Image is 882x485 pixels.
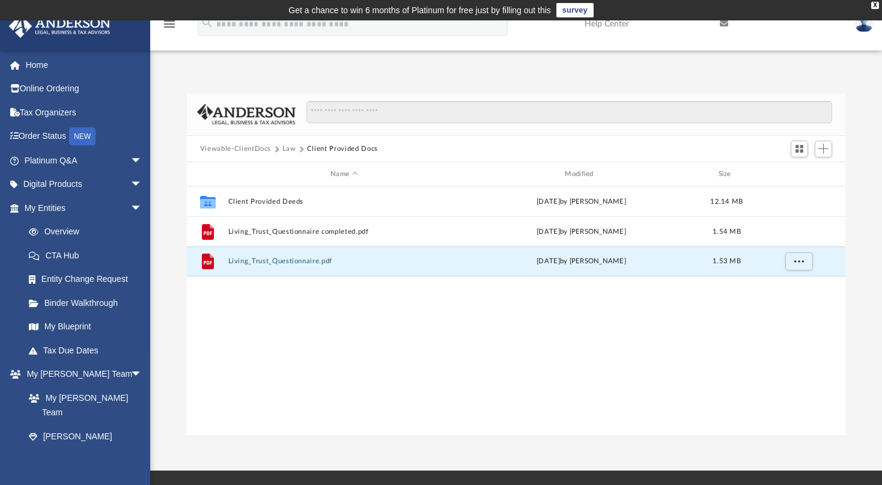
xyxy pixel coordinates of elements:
[465,227,697,237] div: by [PERSON_NAME]
[791,141,809,157] button: Switch to Grid View
[228,228,460,236] button: Living_Trust_Questionnaire completed.pdf
[785,252,812,270] button: More options
[162,17,177,31] i: menu
[713,258,741,264] span: 1.53 MB
[465,256,697,267] div: [DATE] by [PERSON_NAME]
[465,169,698,180] div: Modified
[8,172,160,197] a: Digital Productsarrow_drop_down
[130,196,154,221] span: arrow_drop_down
[288,3,551,17] div: Get a chance to win 6 months of Platinum for free just by filling out this
[8,100,160,124] a: Tax Organizers
[17,291,160,315] a: Binder Walkthrough
[17,267,160,291] a: Entity Change Request
[871,2,879,9] div: close
[228,198,460,206] button: Client Provided Deeds
[282,144,296,154] button: Law
[756,169,840,180] div: id
[306,101,833,124] input: Search files and folders
[130,172,154,197] span: arrow_drop_down
[855,15,873,32] img: User Pic
[201,16,214,29] i: search
[713,228,741,235] span: 1.54 MB
[200,144,271,154] button: Viewable-ClientDocs
[17,424,154,463] a: [PERSON_NAME] System
[228,258,460,266] button: Living_Trust_Questionnaire.pdf
[192,169,222,180] div: id
[187,186,845,435] div: grid
[17,338,160,362] a: Tax Due Dates
[465,197,697,207] div: [DATE] by [PERSON_NAME]
[8,196,160,220] a: My Entitiesarrow_drop_down
[130,362,154,387] span: arrow_drop_down
[702,169,750,180] div: Size
[130,148,154,173] span: arrow_drop_down
[8,148,160,172] a: Platinum Q&Aarrow_drop_down
[537,228,560,235] span: [DATE]
[17,315,154,339] a: My Blueprint
[8,124,160,149] a: Order StatusNEW
[69,127,96,145] div: NEW
[8,53,160,77] a: Home
[17,243,160,267] a: CTA Hub
[710,198,743,205] span: 12.14 MB
[556,3,594,17] a: survey
[8,362,154,386] a: My [PERSON_NAME] Teamarrow_drop_down
[162,23,177,31] a: menu
[227,169,460,180] div: Name
[307,144,378,154] button: Client Provided Docs
[17,386,148,424] a: My [PERSON_NAME] Team
[815,141,833,157] button: Add
[5,14,114,38] img: Anderson Advisors Platinum Portal
[8,77,160,101] a: Online Ordering
[17,220,160,244] a: Overview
